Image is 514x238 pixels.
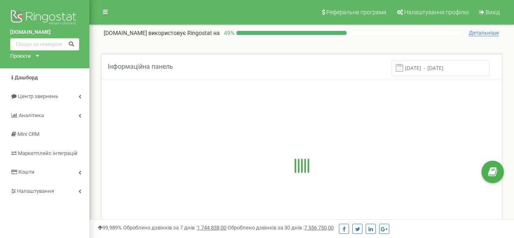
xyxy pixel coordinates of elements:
[17,131,39,137] span: Mini CRM
[148,30,220,36] span: використовує Ringostat на
[98,225,122,231] span: 99,989%
[17,188,54,194] span: Налаштування
[10,52,31,60] div: Проєкти
[469,30,499,36] span: Детальніше
[304,225,334,231] u: 7 556 750,00
[104,29,220,37] p: [DOMAIN_NAME]
[18,169,35,175] span: Кошти
[197,225,226,231] u: 1 744 838,00
[220,29,236,37] p: 49 %
[326,9,386,15] span: Реферальна програма
[108,63,173,70] span: Інформаційна панель
[404,9,468,15] span: Налаштування профілю
[15,74,38,81] span: Дашборд
[10,28,79,36] a: [DOMAIN_NAME]
[18,93,58,99] span: Центр звернень
[10,8,79,28] img: Ringostat logo
[19,112,44,118] span: Аналiтика
[486,9,500,15] span: Вихід
[10,38,79,50] input: Пошук за номером
[228,225,334,231] span: Оброблено дзвінків за 30 днів :
[18,150,78,156] span: Маркетплейс інтеграцій
[123,225,226,231] span: Оброблено дзвінків за 7 днів :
